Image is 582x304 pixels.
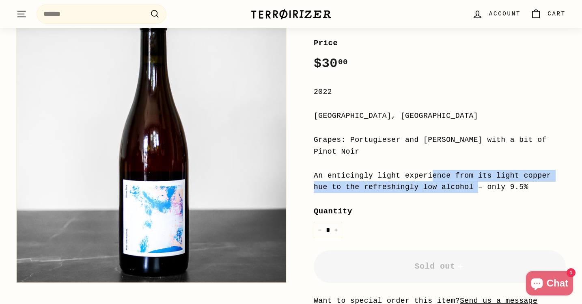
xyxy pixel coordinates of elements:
inbox-online-store-chat: Shopify online store chat [524,271,576,297]
div: An enticingly light experience from its light copper hue to the refreshingly low alcohol – only 9.5% [314,170,566,193]
a: Account [467,2,526,26]
span: $30 [314,56,348,71]
button: Sold out [314,250,566,283]
button: Increase item quantity by one [330,222,342,239]
sup: 00 [338,58,348,67]
img: Nice Guy [17,13,286,282]
input: quantity [314,222,342,239]
span: Sold out [414,262,465,271]
label: Quantity [314,205,566,217]
label: Price [314,37,566,49]
div: [GEOGRAPHIC_DATA], [GEOGRAPHIC_DATA] [314,110,566,122]
a: Cart [526,2,571,26]
span: Cart [548,9,566,18]
span: Account [489,9,521,18]
div: Grapes: Portugieser and [PERSON_NAME] with a bit of Pinot Noir [314,134,566,158]
div: 2022 [314,86,566,98]
button: Reduce item quantity by one [314,222,326,239]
